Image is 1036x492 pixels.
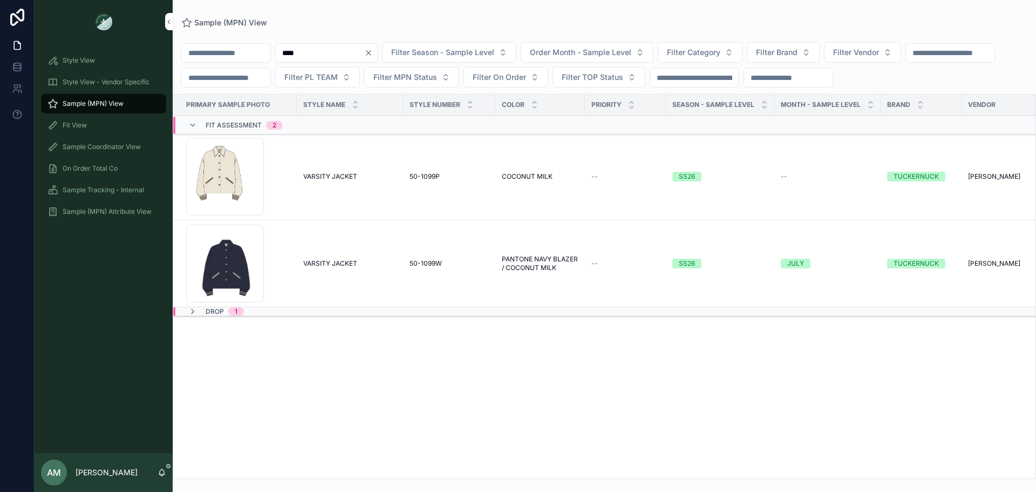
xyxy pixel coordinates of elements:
[186,100,270,109] span: PRIMARY SAMPLE PHOTO
[235,307,237,316] div: 1
[747,42,820,63] button: Select Button
[41,137,166,157] a: Sample Coordinator View
[47,466,61,479] span: AM
[679,259,695,268] div: SS26
[410,172,489,181] a: 50-1099P
[95,13,112,30] img: App logo
[658,42,742,63] button: Select Button
[679,172,695,181] div: SS26
[781,100,861,109] span: MONTH - SAMPLE LEVEL
[181,17,267,28] a: Sample (MPN) View
[502,172,553,181] span: COCONUT MILK
[787,259,804,268] div: JULY
[672,259,768,268] a: SS26
[591,100,622,109] span: PRIORITY
[887,259,955,268] a: TUCKERNUCK
[887,100,910,109] span: Brand
[41,180,166,200] a: Sample Tracking - Internal
[667,47,720,58] span: Filter Category
[364,49,377,57] button: Clear
[41,159,166,178] a: On Order Total Co
[591,259,659,268] a: --
[502,100,524,109] span: Color
[530,47,631,58] span: Order Month - Sample Level
[473,72,526,83] span: Filter On Order
[833,47,879,58] span: Filter Vendor
[63,207,152,216] span: Sample (MPN) Attribute View
[275,67,360,87] button: Select Button
[41,51,166,70] a: Style View
[562,72,623,83] span: Filter TOP Status
[364,67,459,87] button: Select Button
[410,259,442,268] span: 50-1099W
[303,172,397,181] a: VARSITY JACKET
[35,43,173,235] div: scrollable content
[464,67,548,87] button: Select Button
[410,172,440,181] span: 50-1099P
[382,42,516,63] button: Select Button
[502,172,578,181] a: COCONUT MILK
[303,259,357,268] span: VARSITY JACKET
[781,172,787,181] span: --
[194,17,267,28] span: Sample (MPN) View
[63,78,149,86] span: Style View - Vendor Specific
[672,100,754,109] span: Season - Sample Level
[41,116,166,135] a: Fit View
[410,100,460,109] span: Style Number
[63,56,95,65] span: Style View
[284,72,338,83] span: Filter PL TEAM
[781,172,874,181] a: --
[521,42,653,63] button: Select Button
[41,94,166,113] a: Sample (MPN) View
[756,47,798,58] span: Filter Brand
[41,72,166,92] a: Style View - Vendor Specific
[781,259,874,268] a: JULY
[303,172,357,181] span: VARSITY JACKET
[206,121,262,130] span: Fit Assessment
[672,172,768,181] a: SS26
[206,307,224,316] span: Drop
[303,100,345,109] span: Style Name
[591,172,598,181] span: --
[968,100,996,109] span: Vendor
[63,164,118,173] span: On Order Total Co
[410,259,489,268] a: 50-1099W
[553,67,645,87] button: Select Button
[591,172,659,181] a: --
[968,259,1020,268] span: [PERSON_NAME]
[63,186,144,194] span: Sample Tracking - Internal
[968,172,1020,181] span: [PERSON_NAME]
[63,143,141,151] span: Sample Coordinator View
[894,259,939,268] div: TUCKERNUCK
[502,255,578,272] a: PANTONE NAVY BLAZER / COCONUT MILK
[63,99,124,108] span: Sample (MPN) View
[303,259,397,268] a: VARSITY JACKET
[76,467,138,478] p: [PERSON_NAME]
[272,121,276,130] div: 2
[373,72,437,83] span: Filter MPN Status
[391,47,494,58] span: Filter Season - Sample Level
[591,259,598,268] span: --
[41,202,166,221] a: Sample (MPN) Attribute View
[63,121,87,130] span: Fit View
[887,172,955,181] a: TUCKERNUCK
[824,42,901,63] button: Select Button
[894,172,939,181] div: TUCKERNUCK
